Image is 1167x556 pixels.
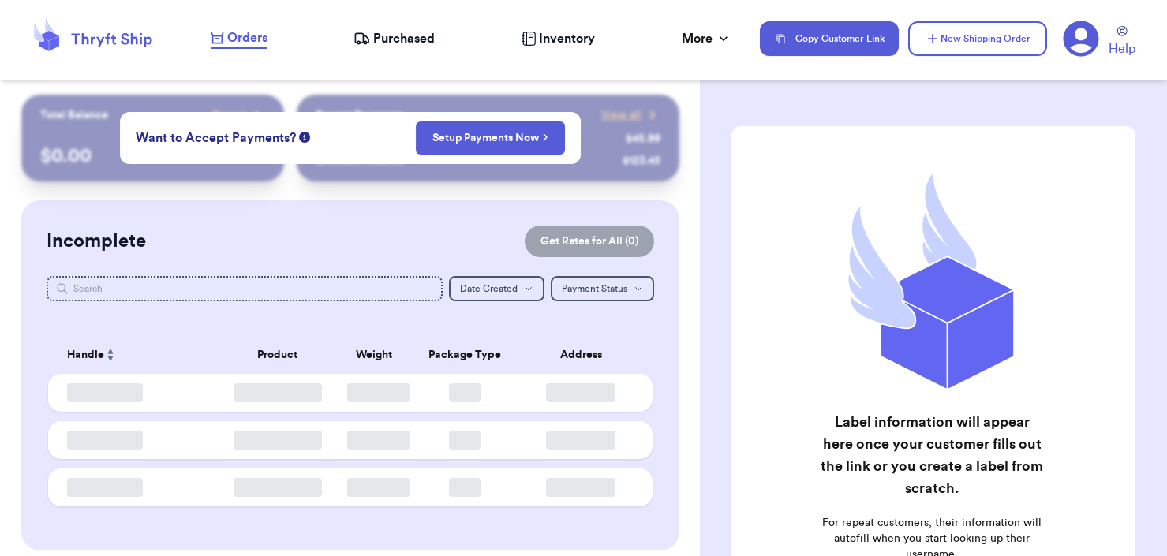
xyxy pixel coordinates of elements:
span: Purchased [373,29,435,48]
div: $ 45.99 [626,131,660,147]
p: Recent Payments [316,107,403,123]
button: Sort ascending [104,345,117,364]
span: Want to Accept Payments? [136,129,296,147]
th: Address [519,336,653,374]
div: $ 123.45 [623,153,660,169]
p: $ 0.00 [40,144,266,169]
span: Payout [212,107,246,123]
div: More [682,29,731,48]
span: Orders [227,28,267,47]
span: View all [601,107,641,123]
a: Help [1109,26,1135,58]
button: Setup Payments Now [416,121,565,155]
button: Get Rates for All (0) [525,226,654,257]
span: Handle [67,347,104,364]
button: Date Created [449,276,544,301]
button: New Shipping Order [908,21,1047,56]
th: Weight [338,336,410,374]
a: Orders [211,28,267,49]
span: Payment Status [562,284,627,293]
span: Inventory [539,29,595,48]
a: Inventory [522,29,595,48]
span: Date Created [460,284,518,293]
input: Search [47,276,443,301]
span: Help [1109,39,1135,58]
button: Copy Customer Link [760,21,899,56]
h2: Label information will appear here once your customer fills out the link or you create a label fr... [820,411,1045,499]
a: Setup Payments Now [432,130,548,146]
button: Payment Status [551,276,654,301]
a: Payout [212,107,265,123]
p: Total Balance [40,107,108,123]
th: Package Type [410,336,519,374]
a: Purchased [353,29,435,48]
h2: Incomplete [47,229,146,254]
a: View all [601,107,660,123]
th: Product [217,336,338,374]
